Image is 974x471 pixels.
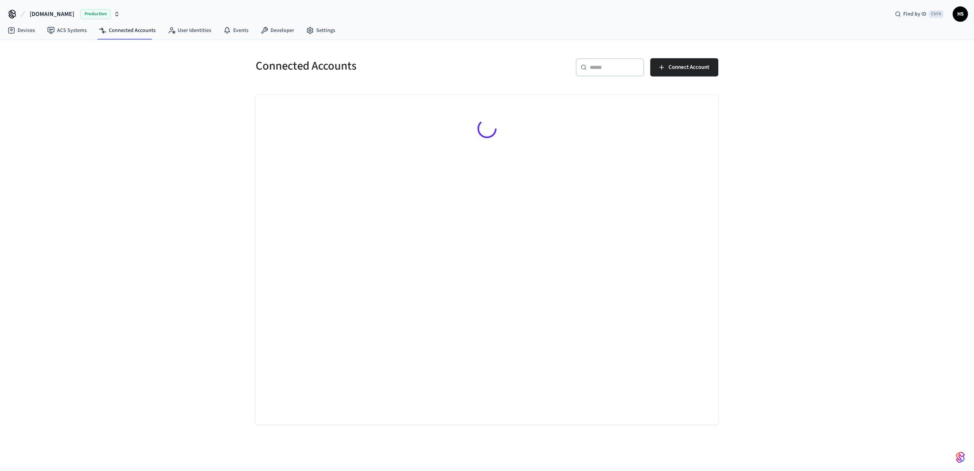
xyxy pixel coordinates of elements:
span: [DOMAIN_NAME] [30,10,74,19]
span: Find by ID [903,10,926,18]
span: HS [953,7,967,21]
a: Events [217,24,255,37]
span: Production [80,9,111,19]
a: Settings [300,24,341,37]
img: SeamLogoGradient.69752ec5.svg [956,451,965,463]
span: Connect Account [668,62,709,72]
button: Connect Account [650,58,718,76]
h5: Connected Accounts [256,58,482,74]
a: ACS Systems [41,24,93,37]
div: Find by IDCtrl K [889,7,950,21]
button: HS [953,6,968,22]
a: User Identities [162,24,217,37]
a: Connected Accounts [93,24,162,37]
a: Devices [2,24,41,37]
a: Developer [255,24,300,37]
span: Ctrl K [929,10,944,18]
